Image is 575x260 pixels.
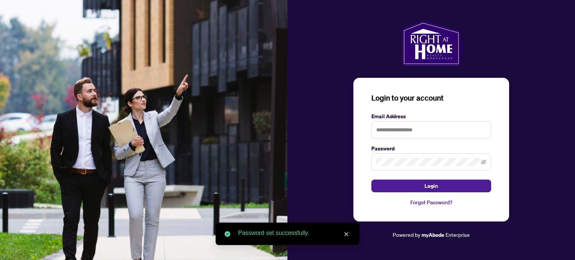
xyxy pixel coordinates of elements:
a: Close [342,230,350,238]
h3: Login to your account [371,93,491,103]
button: Login [371,180,491,192]
span: Login [425,180,438,192]
img: ma-logo [402,21,460,66]
label: Email Address [371,112,491,120]
span: eye-invisible [481,159,486,165]
a: myAbode [422,231,444,239]
div: Password set successfully. [238,229,350,238]
label: Password [371,144,491,153]
span: Powered by [393,231,420,238]
a: Forgot Password? [371,198,491,207]
span: Enterprise [445,231,470,238]
span: close [344,232,349,237]
span: check-circle [225,231,230,237]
